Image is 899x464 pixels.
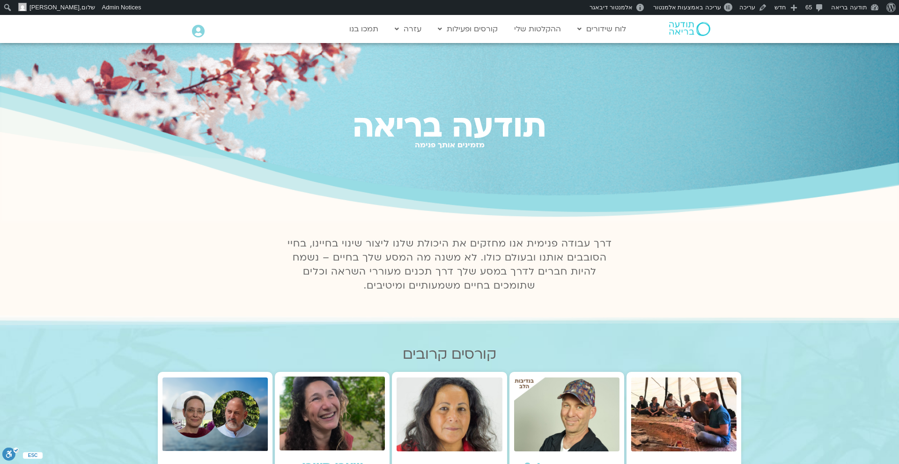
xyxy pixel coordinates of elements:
h2: קורסים קרובים [158,346,741,362]
a: תמכו בנו [345,20,383,38]
span: [PERSON_NAME] [29,4,80,11]
p: דרך עבודה פנימית אנו מחזקים את היכולת שלנו ליצור שינוי בחיינו, בחיי הסובבים אותנו ובעולם כולו. לא... [282,237,617,293]
a: קורסים ופעילות [433,20,502,38]
a: ההקלטות שלי [509,20,566,38]
span: עריכה באמצעות אלמנטור [653,4,721,11]
a: עזרה [390,20,426,38]
a: לוח שידורים [573,20,631,38]
img: תודעה בריאה [669,22,710,36]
